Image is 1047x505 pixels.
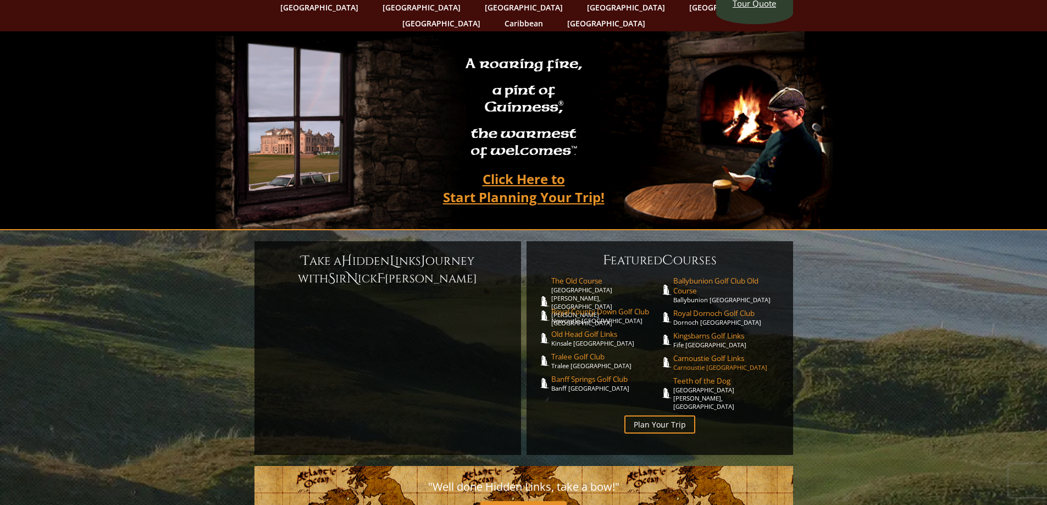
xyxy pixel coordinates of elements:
[551,352,660,370] a: Tralee Golf ClubTralee [GEOGRAPHIC_DATA]
[432,166,616,210] a: Click Here toStart Planning Your Trip!
[673,376,782,386] span: Teeth of the Dog
[662,252,673,269] span: C
[390,252,395,270] span: L
[397,15,486,31] a: [GEOGRAPHIC_DATA]
[265,252,510,287] h6: ake a idden inks ourney with ir ick [PERSON_NAME]
[673,353,782,363] span: Carnoustie Golf Links
[673,376,782,410] a: Teeth of the Dog[GEOGRAPHIC_DATA][PERSON_NAME], [GEOGRAPHIC_DATA]
[673,331,782,341] span: Kingsbarns Golf Links
[538,252,782,269] h6: eatured ourses
[551,352,660,362] span: Tralee Golf Club
[673,308,782,318] span: Royal Dornoch Golf Club
[551,374,660,392] a: Banff Springs Golf ClubBanff [GEOGRAPHIC_DATA]
[551,307,660,317] span: Royal County Down Golf Club
[673,276,782,296] span: Ballybunion Golf Club Old Course
[328,270,335,287] span: S
[624,415,695,434] a: Plan Your Trip
[673,276,782,304] a: Ballybunion Golf Club Old CourseBallybunion [GEOGRAPHIC_DATA]
[551,329,660,347] a: Old Head Golf LinksKinsale [GEOGRAPHIC_DATA]
[421,252,425,270] span: J
[673,353,782,371] a: Carnoustie Golf LinksCarnoustie [GEOGRAPHIC_DATA]
[551,329,660,339] span: Old Head Golf Links
[377,270,385,287] span: F
[603,252,611,269] span: F
[301,252,309,270] span: T
[347,270,358,287] span: N
[551,276,660,327] a: The Old Course[GEOGRAPHIC_DATA][PERSON_NAME], [GEOGRAPHIC_DATA][PERSON_NAME] [GEOGRAPHIC_DATA]
[341,252,352,270] span: H
[551,307,660,325] a: Royal County Down Golf ClubNewcastle [GEOGRAPHIC_DATA]
[265,477,782,497] p: "Well done Hidden Links, take a bow!"
[458,51,589,166] h2: A roaring fire, a pint of Guinness , the warmest of welcomes™.
[673,331,782,349] a: Kingsbarns Golf LinksFife [GEOGRAPHIC_DATA]
[551,374,660,384] span: Banff Springs Golf Club
[673,308,782,326] a: Royal Dornoch Golf ClubDornoch [GEOGRAPHIC_DATA]
[562,15,651,31] a: [GEOGRAPHIC_DATA]
[499,15,549,31] a: Caribbean
[551,276,660,286] span: The Old Course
